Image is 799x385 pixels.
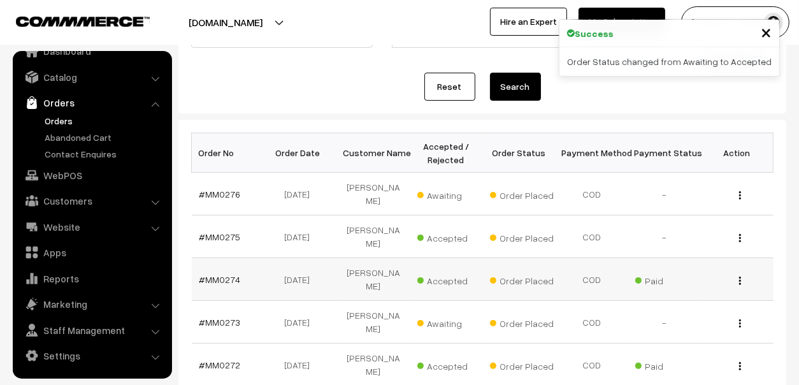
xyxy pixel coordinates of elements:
[628,215,700,258] td: -
[482,133,555,173] th: Order Status
[628,133,700,173] th: Payment Status
[490,314,554,330] span: Order Placed
[739,362,741,370] img: Menu
[199,189,241,200] a: #MM0276
[264,258,337,301] td: [DATE]
[199,317,241,328] a: #MM0273
[41,114,168,127] a: Orders
[739,191,741,200] img: Menu
[264,173,337,215] td: [DATE]
[628,301,700,344] td: -
[490,356,554,373] span: Order Placed
[424,73,475,101] a: Reset
[144,6,307,38] button: [DOMAIN_NAME]
[16,164,168,187] a: WebPOS
[337,133,410,173] th: Customer Name
[628,173,700,215] td: -
[16,319,168,342] a: Staff Management
[635,271,699,287] span: Paid
[337,258,410,301] td: [PERSON_NAME]
[410,133,482,173] th: Accepted / Rejected
[337,173,410,215] td: [PERSON_NAME]
[16,241,168,264] a: Apps
[490,8,567,36] a: Hire an Expert
[490,185,554,202] span: Order Placed
[264,133,337,173] th: Order Date
[417,314,481,330] span: Awaiting
[16,17,150,26] img: COMMMERCE
[417,356,481,373] span: Accepted
[16,344,168,367] a: Settings
[16,66,168,89] a: Catalog
[555,301,628,344] td: COD
[264,301,337,344] td: [DATE]
[417,228,481,245] span: Accepted
[555,173,628,215] td: COD
[739,277,741,285] img: Menu
[739,319,741,328] img: Menu
[199,231,241,242] a: #MM0275
[761,20,772,43] span: ×
[635,356,699,373] span: Paid
[490,271,554,287] span: Order Placed
[16,267,168,290] a: Reports
[555,258,628,301] td: COD
[490,228,554,245] span: Order Placed
[575,27,614,40] strong: Success
[16,189,168,212] a: Customers
[761,22,772,41] button: Close
[41,131,168,144] a: Abandoned Cart
[700,133,773,173] th: Action
[264,215,337,258] td: [DATE]
[559,47,779,76] div: Order Status changed from Awaiting to Accepted
[16,91,168,114] a: Orders
[417,185,481,202] span: Awaiting
[16,293,168,316] a: Marketing
[16,40,168,62] a: Dashboard
[764,13,783,32] img: user
[199,360,241,370] a: #MM0272
[579,8,665,36] a: My Subscription
[739,234,741,242] img: Menu
[490,73,541,101] button: Search
[337,301,410,344] td: [PERSON_NAME]
[199,274,241,285] a: #MM0274
[555,215,628,258] td: COD
[16,13,127,28] a: COMMMERCE
[192,133,264,173] th: Order No
[41,147,168,161] a: Contact Enquires
[417,271,481,287] span: Accepted
[681,6,789,38] button: [PERSON_NAME]…
[337,215,410,258] td: [PERSON_NAME]
[16,215,168,238] a: Website
[555,133,628,173] th: Payment Method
